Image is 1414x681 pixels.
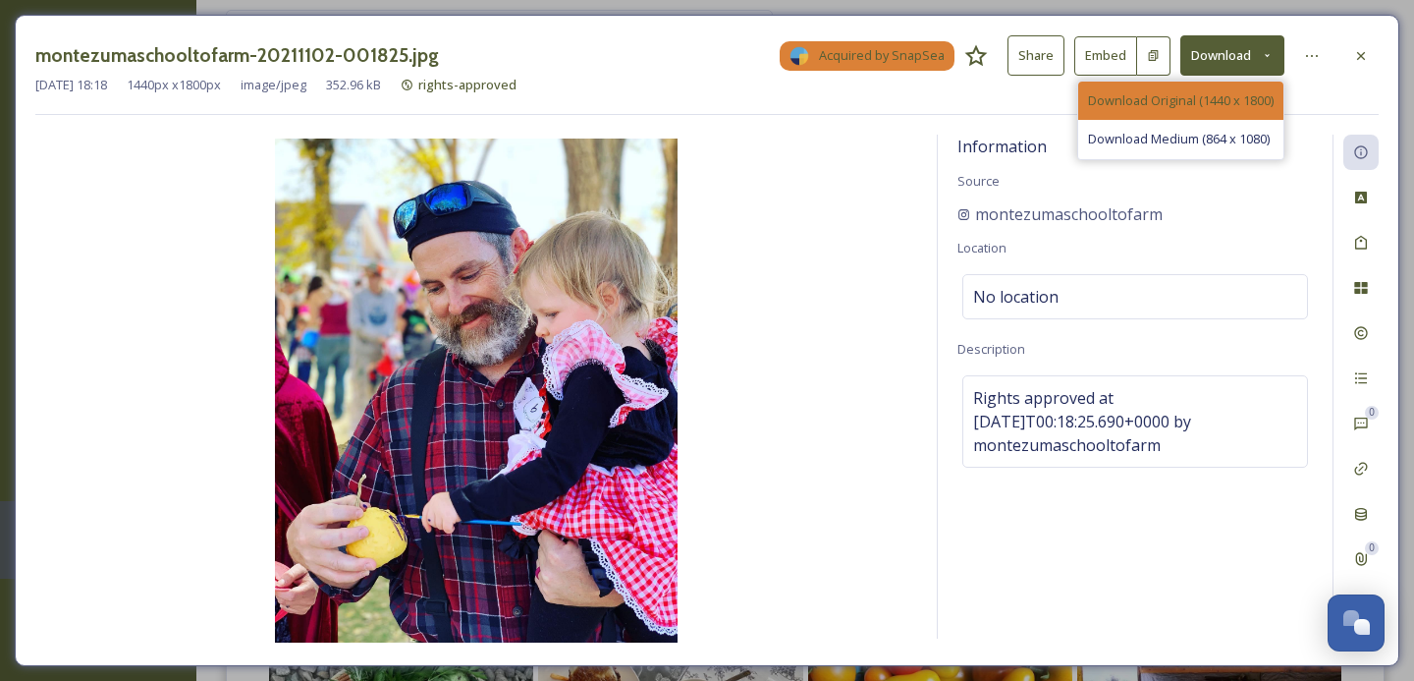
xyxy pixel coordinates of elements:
[957,172,1000,190] span: Source
[241,76,306,94] span: image/jpeg
[819,46,945,65] span: Acquired by SnapSea
[418,76,517,93] span: rights-approved
[789,46,809,66] img: snapsea-logo.png
[957,202,1163,226] a: montezumaschooltofarm
[35,76,107,94] span: [DATE] 18:18
[35,41,439,70] h3: montezumaschooltofarm-20211102-001825.jpg
[957,136,1047,157] span: Information
[1088,130,1270,148] span: Download Medium (864 x 1080)
[1074,36,1137,76] button: Embed
[975,202,1163,226] span: montezumaschooltofarm
[326,76,381,94] span: 352.96 kB
[1180,35,1284,76] button: Download
[1365,406,1379,420] div: 0
[127,76,221,94] span: 1440 px x 1800 px
[1365,541,1379,555] div: 0
[973,285,1059,309] span: No location
[957,239,1006,256] span: Location
[1328,595,1385,652] button: Open Chat
[1007,35,1064,76] button: Share
[973,386,1297,457] span: Rights approved at [DATE]T00:18:25.690+0000 by montezumaschooltofarm
[35,139,917,643] img: 48601b7f2aee7e4b00d744e022df0a1b4a5a5fe0559f344a1f6960aa55e98f63.jpg
[1088,91,1274,110] span: Download Original (1440 x 1800)
[957,340,1025,358] span: Description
